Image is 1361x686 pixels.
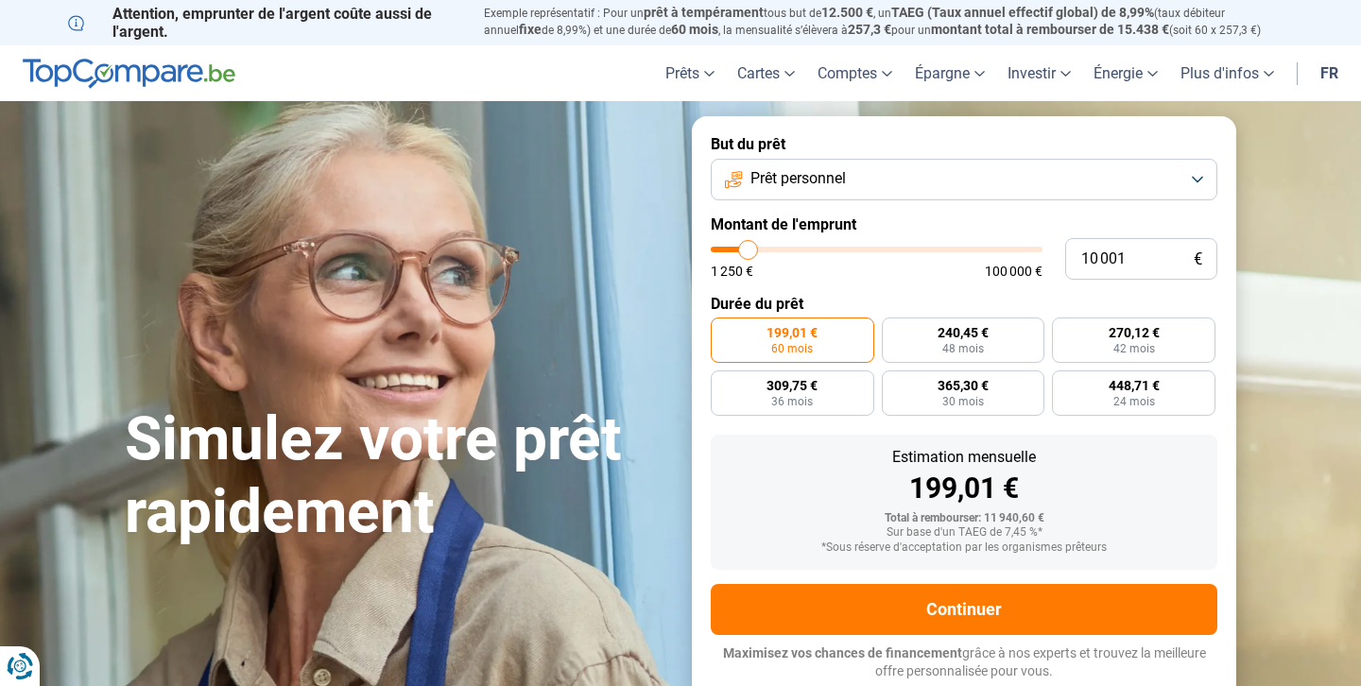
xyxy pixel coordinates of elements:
[726,512,1202,525] div: Total à rembourser: 11 940,60 €
[891,5,1154,20] span: TAEG (Taux annuel effectif global) de 8,99%
[1109,326,1160,339] span: 270,12 €
[1194,251,1202,267] span: €
[654,45,726,101] a: Prêts
[671,22,718,37] span: 60 mois
[771,343,813,354] span: 60 mois
[942,343,984,354] span: 48 mois
[519,22,542,37] span: fixe
[726,45,806,101] a: Cartes
[644,5,764,20] span: prêt à tempérament
[750,168,846,189] span: Prêt personnel
[711,295,1217,313] label: Durée du prêt
[771,396,813,407] span: 36 mois
[931,22,1169,37] span: montant total à rembourser de 15.438 €
[942,396,984,407] span: 30 mois
[821,5,873,20] span: 12.500 €
[726,526,1202,540] div: Sur base d'un TAEG de 7,45 %*
[711,135,1217,153] label: But du prêt
[484,5,1293,39] p: Exemple représentatif : Pour un tous but de , un (taux débiteur annuel de 8,99%) et une durée de ...
[711,644,1217,681] p: grâce à nos experts et trouvez la meilleure offre personnalisée pour vous.
[1309,45,1350,101] a: fr
[125,403,669,549] h1: Simulez votre prêt rapidement
[1113,343,1155,354] span: 42 mois
[904,45,996,101] a: Épargne
[996,45,1082,101] a: Investir
[726,450,1202,465] div: Estimation mensuelle
[767,379,818,392] span: 309,75 €
[711,159,1217,200] button: Prêt personnel
[806,45,904,101] a: Comptes
[711,215,1217,233] label: Montant de l'emprunt
[723,645,962,660] span: Maximisez vos chances de financement
[1109,379,1160,392] span: 448,71 €
[938,379,989,392] span: 365,30 €
[726,541,1202,555] div: *Sous réserve d'acceptation par les organismes prêteurs
[1113,396,1155,407] span: 24 mois
[711,265,753,278] span: 1 250 €
[68,5,461,41] p: Attention, emprunter de l'argent coûte aussi de l'argent.
[1082,45,1169,101] a: Énergie
[711,584,1217,635] button: Continuer
[938,326,989,339] span: 240,45 €
[848,22,891,37] span: 257,3 €
[767,326,818,339] span: 199,01 €
[726,474,1202,503] div: 199,01 €
[1169,45,1285,101] a: Plus d'infos
[23,59,235,89] img: TopCompare
[985,265,1042,278] span: 100 000 €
